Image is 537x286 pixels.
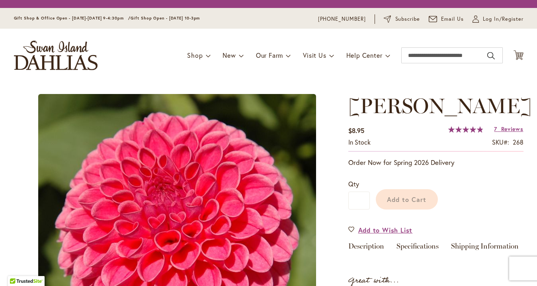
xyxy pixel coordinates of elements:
span: Reviews [501,125,523,133]
span: Our Farm [256,51,283,59]
a: Shipping Information [451,243,519,254]
span: Qty [348,180,359,188]
div: 268 [513,138,523,147]
span: [PERSON_NAME] [348,93,532,118]
a: Subscribe [384,15,420,23]
a: Specifications [396,243,439,254]
a: Log In/Register [473,15,523,23]
span: Shop [187,51,203,59]
a: [PHONE_NUMBER] [318,15,366,23]
a: store logo [14,41,98,70]
div: 97% [448,126,483,133]
a: 7 Reviews [494,125,523,133]
span: $8.95 [348,126,364,135]
span: Gift Shop Open - [DATE] 10-3pm [131,16,200,21]
a: Email Us [429,15,464,23]
button: Search [487,49,494,62]
span: Log In/Register [483,15,523,23]
span: Subscribe [395,15,420,23]
span: Gift Shop & Office Open - [DATE]-[DATE] 9-4:30pm / [14,16,131,21]
span: 7 [494,125,497,133]
span: Add to Wish List [358,225,413,235]
a: Add to Wish List [348,225,413,235]
div: Availability [348,138,371,147]
a: Description [348,243,384,254]
span: Email Us [441,15,464,23]
strong: SKU [492,138,509,146]
span: Visit Us [303,51,326,59]
div: Detailed Product Info [348,243,523,254]
span: In stock [348,138,371,146]
p: Order Now for Spring 2026 Delivery [348,158,523,167]
span: Help Center [346,51,383,59]
span: New [223,51,236,59]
